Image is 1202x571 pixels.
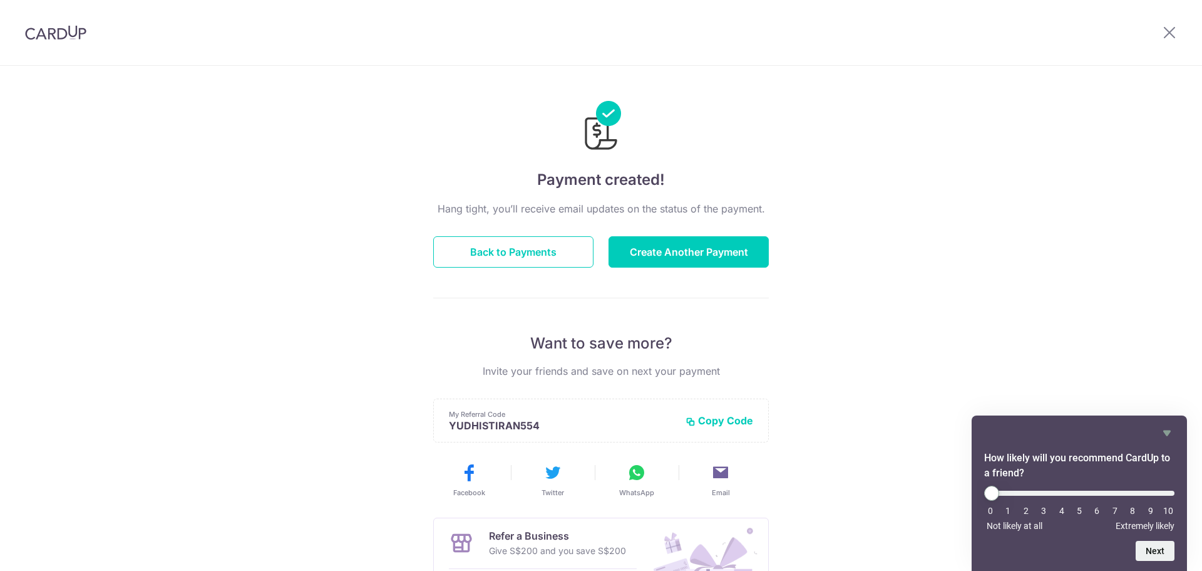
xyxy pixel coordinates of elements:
img: CardUp [25,25,86,40]
button: Copy Code [686,414,753,427]
p: YUDHISTIRAN554 [449,419,675,432]
button: Facebook [432,463,506,498]
button: Back to Payments [433,236,593,268]
li: 10 [1162,506,1174,516]
p: My Referral Code [449,409,675,419]
h2: How likely will you recommend CardUp to a friend? Select an option from 0 to 10, with 0 being Not... [984,451,1174,481]
p: Give S$200 and you save S$200 [489,543,626,558]
li: 6 [1091,506,1103,516]
h4: Payment created! [433,169,769,191]
p: Refer a Business [489,528,626,543]
div: How likely will you recommend CardUp to a friend? Select an option from 0 to 10, with 0 being Not... [984,426,1174,561]
li: 8 [1126,506,1139,516]
span: Extremely likely [1116,521,1174,531]
button: Email [684,463,758,498]
p: Invite your friends and save on next your payment [433,364,769,379]
button: WhatsApp [600,463,674,498]
li: 2 [1020,506,1032,516]
li: 0 [984,506,997,516]
span: Twitter [542,488,564,498]
button: Twitter [516,463,590,498]
div: How likely will you recommend CardUp to a friend? Select an option from 0 to 10, with 0 being Not... [984,486,1174,531]
button: Create Another Payment [609,236,769,268]
img: Payments [581,101,621,154]
li: 1 [1002,506,1014,516]
li: 3 [1037,506,1050,516]
button: Hide survey [1159,426,1174,441]
button: Next question [1136,541,1174,561]
p: Want to save more? [433,333,769,354]
li: 4 [1056,506,1068,516]
span: Not likely at all [987,521,1042,531]
li: 9 [1144,506,1157,516]
span: WhatsApp [619,488,654,498]
p: Hang tight, you’ll receive email updates on the status of the payment. [433,201,769,216]
span: Email [712,488,730,498]
li: 7 [1109,506,1121,516]
span: Facebook [453,488,485,498]
li: 5 [1073,506,1086,516]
